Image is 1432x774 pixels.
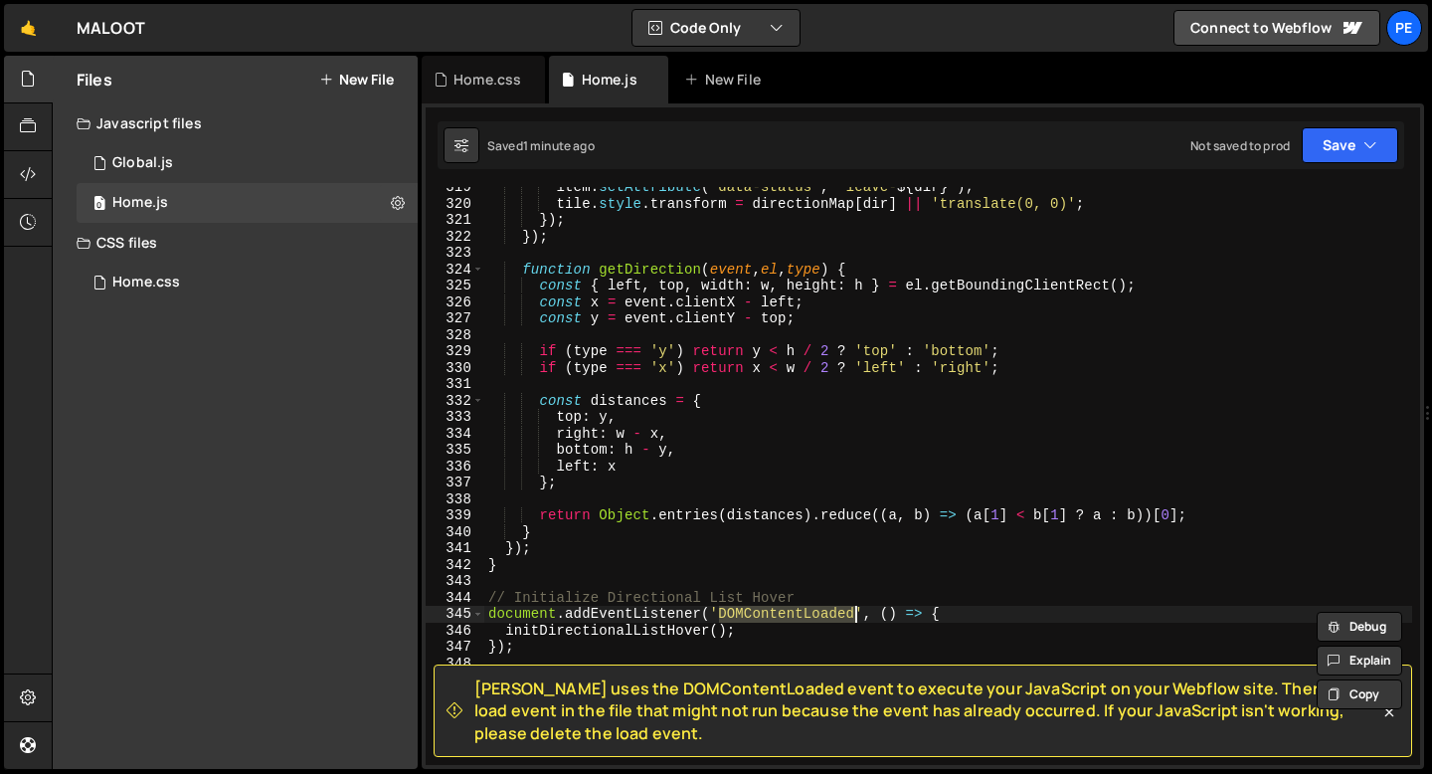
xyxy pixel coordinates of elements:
div: 348 [426,656,484,673]
div: 320 [426,196,484,213]
a: Connect to Webflow [1173,10,1380,46]
div: 326 [426,294,484,311]
div: Home.js [112,194,168,212]
div: 336 [426,459,484,476]
div: 344 [426,590,484,607]
div: 334 [426,426,484,443]
button: Code Only [632,10,800,46]
div: Home.css [453,70,521,90]
div: 16127/43336.js [77,183,418,223]
div: 330 [426,360,484,377]
div: 343 [426,573,484,590]
div: 1 minute ago [523,137,595,154]
div: 323 [426,245,484,262]
div: 332 [426,393,484,410]
button: Debug [1317,612,1402,642]
div: Home.js [582,70,637,90]
div: 345 [426,606,484,623]
button: Explain [1317,646,1402,676]
button: New File [319,72,394,88]
div: 335 [426,442,484,459]
button: Copy [1317,679,1402,709]
div: 339 [426,507,484,524]
div: Home.css [112,274,180,291]
a: Pe [1386,10,1422,46]
div: CSS files [53,223,418,263]
button: Save [1302,127,1398,163]
span: 0 [93,197,105,213]
a: 🤙 [4,4,53,52]
div: 324 [426,262,484,279]
div: 16127/43325.js [77,143,418,183]
div: 341 [426,540,484,557]
div: 346 [426,623,484,640]
div: MALOOT [77,16,145,40]
div: 327 [426,310,484,327]
div: 337 [426,475,484,491]
div: 342 [426,557,484,574]
span: [PERSON_NAME] uses the DOMContentLoaded event to execute your JavaScript on your Webflow site. Th... [474,677,1379,744]
div: New File [684,70,768,90]
div: 338 [426,491,484,508]
h2: Files [77,69,112,91]
div: 325 [426,278,484,294]
div: Saved [487,137,595,154]
div: Javascript files [53,103,418,143]
div: 321 [426,212,484,229]
div: 16127/43667.css [77,263,418,302]
div: 322 [426,229,484,246]
div: 331 [426,376,484,393]
div: 347 [426,639,484,656]
div: Global.js [112,154,173,172]
div: 333 [426,409,484,426]
div: 329 [426,343,484,360]
div: 319 [426,179,484,196]
div: 340 [426,524,484,541]
div: 328 [426,327,484,344]
div: Not saved to prod [1190,137,1290,154]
